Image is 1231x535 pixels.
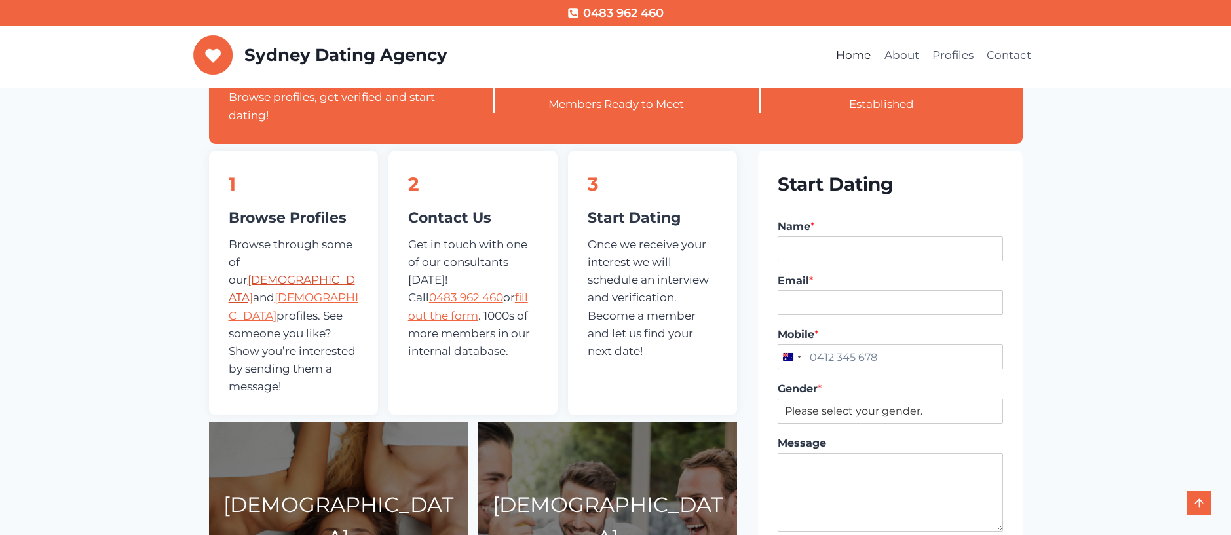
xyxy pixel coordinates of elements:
img: Sydney Dating Agency [193,35,233,75]
a: Scroll to top [1187,491,1211,515]
a: 0483 962 460 [429,291,503,304]
label: Name [778,220,1002,234]
h2: 1 [229,170,358,198]
label: Gender [778,382,1002,396]
p: Sydney Dating Agency [244,45,447,65]
label: Mobile [778,328,1002,342]
p: Once we receive your interest we will schedule an interview and verification. Become a member and... [588,236,717,360]
a: Sydney Dating Agency [193,35,447,75]
p: Get in touch with one of our consultants [DATE]! Call or . 1000s of more members in our internal ... [408,236,538,360]
a: [DEMOGRAPHIC_DATA] [229,291,358,322]
a: Home [829,40,877,71]
p: Members Ready to Meet [495,96,738,113]
label: Email [778,274,1002,288]
p: Start meeting quality people in 3 easy steps! Browse profiles, get verified and start dating! [229,71,473,124]
h4: Browse Profiles [229,207,358,229]
h2: 3 [588,170,717,198]
a: [DEMOGRAPHIC_DATA] [229,273,355,304]
a: Contact [980,40,1038,71]
label: Message [778,437,1002,451]
a: Profiles [926,40,980,71]
a: fill out the form [408,291,528,322]
h2: Start Dating [778,170,1002,198]
a: About [877,40,925,71]
p: Browse through some of our and profiles. See someone you like? Show you’re interested by sending ... [229,236,358,396]
input: Mobile [778,344,1002,369]
span: 0483 962 460 [583,4,664,23]
a: 0483 962 460 [567,4,663,23]
h4: Contact Us [408,207,538,229]
h2: 2 [408,170,538,198]
nav: Primary Navigation [829,40,1038,71]
p: Established [761,96,1003,113]
button: Selected country [778,344,805,369]
h4: Start Dating [588,207,717,229]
